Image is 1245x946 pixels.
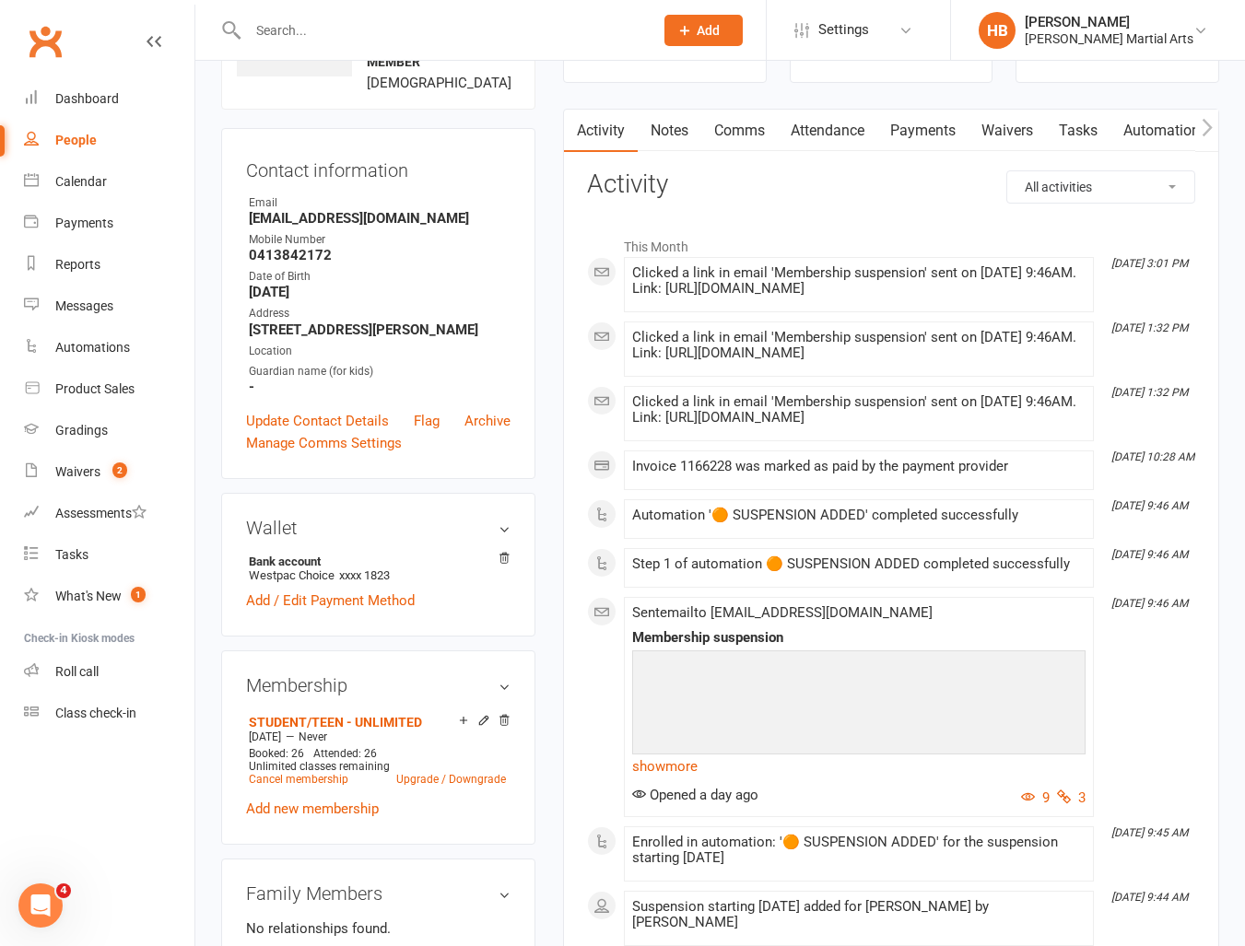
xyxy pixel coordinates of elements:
[249,363,511,380] div: Guardian name (for kids)
[249,268,511,286] div: Date of Birth
[55,216,113,230] div: Payments
[249,730,281,743] span: [DATE]
[24,651,194,693] a: Roll call
[367,75,511,91] span: [DEMOGRAPHIC_DATA]
[246,883,511,904] h3: Family Members
[1111,386,1188,399] i: [DATE] 1:32 PM
[632,459,1086,474] div: Invoice 1166228 was marked as paid by the payment provider
[339,568,390,582] span: xxxx 1823
[249,321,511,338] strong: [STREET_ADDRESS][PERSON_NAME]
[1046,110,1110,152] a: Tasks
[24,78,194,120] a: Dashboard
[1111,826,1188,839] i: [DATE] 9:45 AM
[55,464,100,479] div: Waivers
[632,630,1086,646] div: Membership suspension
[55,589,122,603] div: What's New
[1111,597,1188,610] i: [DATE] 9:46 AM
[632,508,1086,523] div: Automation '🟠 SUSPENSION ADDED' completed successfully
[24,327,194,368] a: Automations
[24,410,194,451] a: Gradings
[632,604,933,621] span: Sent email to [EMAIL_ADDRESS][DOMAIN_NAME]
[249,379,511,395] strong: -
[242,18,640,43] input: Search...
[55,706,136,720] div: Class check-in
[55,664,99,679] div: Roll call
[24,203,194,244] a: Payments
[246,518,511,538] h3: Wallet
[246,800,379,817] a: Add new membership
[632,265,1086,297] div: Clicked a link in email 'Membership suspension' sent on [DATE] 9:46AM. Link: [URL][DOMAIN_NAME]
[414,410,440,432] a: Flag
[632,556,1086,572] div: Step 1 of automation 🟠 SUSPENSION ADDED completed successfully
[1025,30,1193,47] div: [PERSON_NAME] Martial Arts
[55,340,130,355] div: Automations
[249,194,511,212] div: Email
[249,305,511,322] div: Address
[24,576,194,617] a: What's New1
[632,787,758,803] span: Opened a day ago
[979,12,1016,49] div: HB
[818,9,869,51] span: Settings
[249,715,422,730] a: STUDENT/TEEN - UNLIMITED
[246,410,389,432] a: Update Contact Details
[313,747,377,760] span: Attended: 26
[1111,891,1188,904] i: [DATE] 9:44 AM
[55,423,108,438] div: Gradings
[249,773,348,786] a: Cancel membership
[55,298,113,313] div: Messages
[24,451,194,493] a: Waivers 2
[701,110,778,152] a: Comms
[24,493,194,534] a: Assessments
[24,120,194,161] a: People
[299,730,327,743] span: Never
[249,343,511,360] div: Location
[246,590,415,612] a: Add / Edit Payment Method
[55,174,107,189] div: Calendar
[1025,14,1193,30] div: [PERSON_NAME]
[18,883,63,928] iframe: Intercom live chat
[24,286,194,327] a: Messages
[24,368,194,410] a: Product Sales
[24,693,194,734] a: Class kiosk mode
[55,257,100,272] div: Reports
[1111,257,1188,270] i: [DATE] 3:01 PM
[1111,321,1188,334] i: [DATE] 1:32 PM
[396,773,506,786] a: Upgrade / Downgrade
[55,381,135,396] div: Product Sales
[24,244,194,286] a: Reports
[632,753,1086,779] a: show more
[969,110,1046,152] a: Waivers
[55,91,119,106] div: Dashboard
[632,330,1086,361] div: Clicked a link in email 'Membership suspension' sent on [DATE] 9:46AM. Link: [URL][DOMAIN_NAME]
[249,284,511,300] strong: [DATE]
[632,899,1086,930] div: Suspension starting [DATE] added for [PERSON_NAME] by [PERSON_NAME]
[1021,787,1050,809] button: 9
[249,210,511,227] strong: [EMAIL_ADDRESS][DOMAIN_NAME]
[56,883,71,898] span: 4
[249,231,511,249] div: Mobile Number
[1110,110,1220,152] a: Automations
[244,730,511,744] div: —
[564,110,638,152] a: Activity
[249,747,304,760] span: Booked: 26
[246,432,402,454] a: Manage Comms Settings
[131,587,146,602] span: 1
[112,462,127,478] span: 2
[249,760,390,773] span: Unlimited classes remaining
[22,18,68,64] a: Clubworx
[778,110,877,152] a: Attendance
[24,161,194,203] a: Calendar
[877,110,969,152] a: Payments
[24,534,194,576] a: Tasks
[587,228,1195,257] li: This Month
[55,547,88,562] div: Tasks
[587,170,1195,199] h3: Activity
[246,153,511,181] h3: Contact information
[697,23,720,38] span: Add
[1057,787,1086,809] button: 3
[464,410,511,432] a: Archive
[632,835,1086,866] div: Enrolled in automation: '🟠 SUSPENSION ADDED' for the suspension starting [DATE]
[249,555,501,568] strong: Bank account
[246,917,511,940] p: No relationships found.
[664,15,743,46] button: Add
